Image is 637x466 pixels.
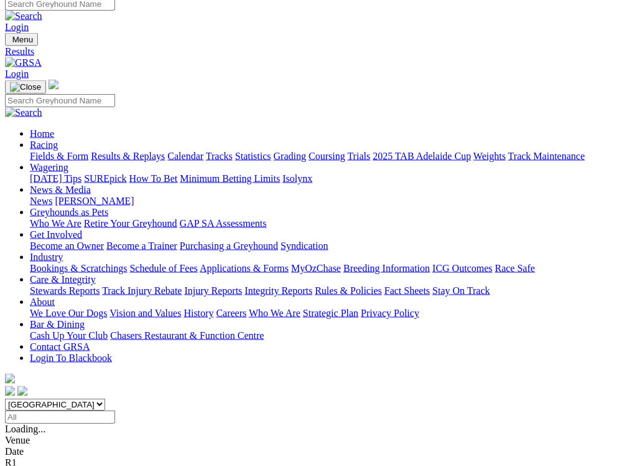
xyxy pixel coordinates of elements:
[5,435,632,446] div: Venue
[5,374,15,384] img: logo-grsa-white.png
[244,285,312,296] a: Integrity Reports
[347,151,370,161] a: Trials
[10,82,41,92] img: Close
[432,285,490,296] a: Stay On Track
[84,218,177,229] a: Retire Your Greyhound
[30,297,55,307] a: About
[49,80,58,90] img: logo-grsa-white.png
[303,308,358,318] a: Strategic Plan
[30,308,107,318] a: We Love Our Dogs
[5,107,42,118] img: Search
[30,353,112,363] a: Login To Blackbook
[167,151,203,161] a: Calendar
[473,151,506,161] a: Weights
[5,46,632,57] a: Results
[30,252,63,262] a: Industry
[5,446,632,457] div: Date
[495,263,534,273] a: Race Safe
[5,11,42,22] img: Search
[30,196,632,207] div: News & Media
[235,151,271,161] a: Statistics
[5,424,45,434] span: Loading...
[30,128,54,139] a: Home
[106,240,177,251] a: Become a Trainer
[180,173,280,184] a: Minimum Betting Limits
[343,263,430,273] a: Breeding Information
[5,80,46,94] button: Toggle navigation
[361,308,419,318] a: Privacy Policy
[184,285,242,296] a: Injury Reports
[30,140,58,150] a: Racing
[180,240,278,251] a: Purchasing a Greyhound
[17,386,27,396] img: twitter.svg
[30,207,108,217] a: Greyhounds as Pets
[30,319,85,330] a: Bar & Dining
[91,151,165,161] a: Results & Replays
[5,69,29,79] a: Login
[30,184,91,195] a: News & Media
[30,151,88,161] a: Fields & Form
[30,173,632,184] div: Wagering
[5,22,29,32] a: Login
[30,218,632,229] div: Greyhounds as Pets
[274,151,306,161] a: Grading
[30,308,632,319] div: About
[30,240,104,251] a: Become an Owner
[30,263,127,273] a: Bookings & Scratchings
[291,263,341,273] a: MyOzChase
[30,285,100,296] a: Stewards Reports
[432,263,492,273] a: ICG Outcomes
[373,151,471,161] a: 2025 TAB Adelaide Cup
[30,274,96,285] a: Care & Integrity
[508,151,585,161] a: Track Maintenance
[30,151,632,162] div: Racing
[30,196,52,206] a: News
[5,57,42,69] img: GRSA
[30,240,632,252] div: Get Involved
[249,308,300,318] a: Who We Are
[281,240,328,251] a: Syndication
[30,263,632,274] div: Industry
[216,308,246,318] a: Careers
[206,151,233,161] a: Tracks
[55,196,134,206] a: [PERSON_NAME]
[109,308,181,318] a: Vision and Values
[5,94,115,107] input: Search
[5,411,115,424] input: Select date
[180,218,267,229] a: GAP SA Assessments
[30,330,108,341] a: Cash Up Your Club
[30,229,82,240] a: Get Involved
[129,173,178,184] a: How To Bet
[200,263,289,273] a: Applications & Forms
[30,162,68,173] a: Wagering
[84,173,126,184] a: SUREpick
[282,173,312,184] a: Isolynx
[184,308,213,318] a: History
[110,330,264,341] a: Chasers Restaurant & Function Centre
[5,33,38,46] button: Toggle navigation
[12,35,33,44] span: Menu
[129,263,197,273] a: Schedule of Fees
[30,173,81,184] a: [DATE] Tips
[30,341,90,352] a: Contact GRSA
[309,151,345,161] a: Coursing
[315,285,382,296] a: Rules & Policies
[30,330,632,341] div: Bar & Dining
[30,285,632,297] div: Care & Integrity
[102,285,182,296] a: Track Injury Rebate
[30,218,81,229] a: Who We Are
[5,386,15,396] img: facebook.svg
[384,285,430,296] a: Fact Sheets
